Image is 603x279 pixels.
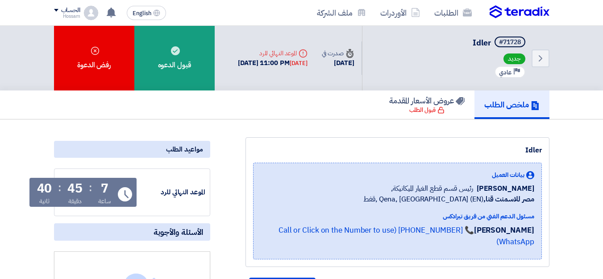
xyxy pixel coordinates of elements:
[68,197,82,206] div: دقيقة
[261,212,534,221] div: مسئول الدعم الفني من فريق تيرادكس
[373,2,427,23] a: الأوردرات
[238,49,308,58] div: الموعد النهائي للرد
[409,106,445,115] div: قبول الطلب
[290,59,308,68] div: [DATE]
[474,90,549,119] a: ملخص الطلب
[37,182,52,195] div: 40
[499,68,512,77] span: عادي
[279,225,534,247] a: 📞 [PHONE_NUMBER] (Call or Click on the Number to use WhatsApp)
[54,14,80,19] div: Hossam
[391,183,473,194] span: رئيس قسم قطع الغيار الميكانيكة,
[483,194,534,205] b: مصر للاسمنت قنا,
[484,99,540,110] h5: ملخص الطلب
[427,2,479,23] a: الطلبات
[322,58,354,68] div: [DATE]
[492,170,524,180] span: بيانات العميل
[474,225,534,236] strong: [PERSON_NAME]
[58,180,61,196] div: :
[490,5,549,19] img: Teradix logo
[389,95,465,106] h5: عروض الأسعار المقدمة
[363,194,534,205] span: Qena, [GEOGRAPHIC_DATA] (EN) ,قفط
[54,26,134,90] div: رفض الدعوة
[84,6,98,20] img: profile_test.png
[322,49,354,58] div: صدرت في
[499,39,521,45] div: #71728
[473,37,491,49] span: Idler
[138,187,205,197] div: الموعد النهائي للرد
[310,2,373,23] a: ملف الشركة
[154,227,203,237] span: الأسئلة والأجوبة
[89,180,92,196] div: :
[127,6,166,20] button: English
[133,10,151,16] span: English
[477,183,534,194] span: [PERSON_NAME]
[61,7,80,14] div: الحساب
[54,141,210,158] div: مواعيد الطلب
[253,145,542,156] div: Idler
[503,53,525,64] span: جديد
[134,26,215,90] div: قبول الدعوه
[473,37,527,49] h5: Idler
[67,182,83,195] div: 45
[101,182,108,195] div: 7
[98,197,111,206] div: ساعة
[379,90,474,119] a: عروض الأسعار المقدمة قبول الطلب
[39,197,50,206] div: ثانية
[238,58,308,68] div: [DATE] 11:00 PM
